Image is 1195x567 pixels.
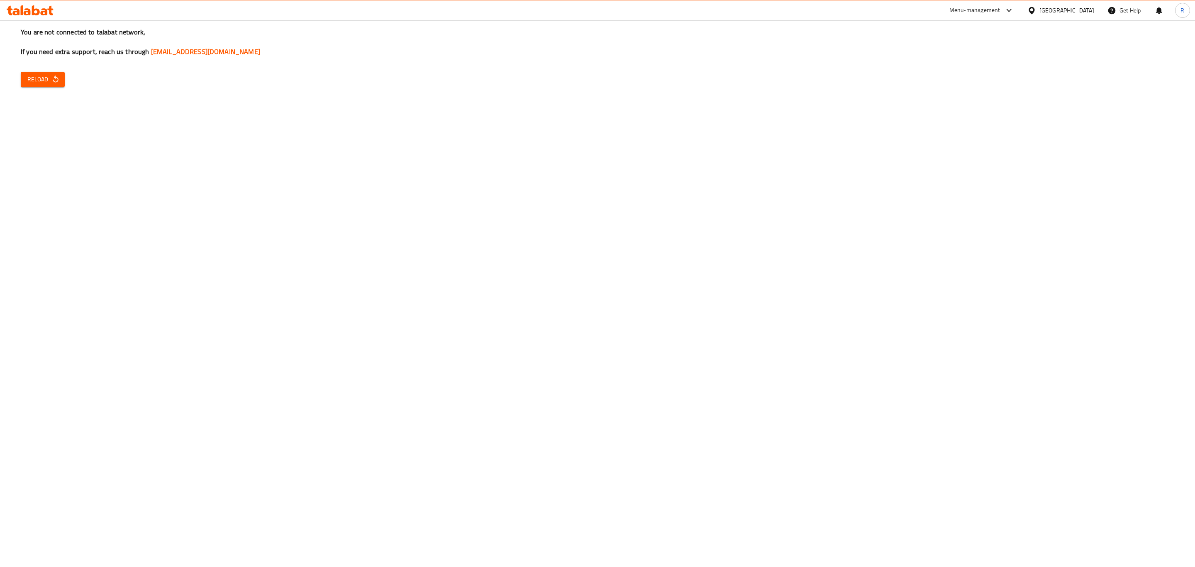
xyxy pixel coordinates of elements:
[27,74,58,85] span: Reload
[949,5,1000,15] div: Menu-management
[1180,6,1184,15] span: R
[21,72,65,87] button: Reload
[151,45,260,58] a: [EMAIL_ADDRESS][DOMAIN_NAME]
[21,27,1174,56] h3: You are not connected to talabat network, If you need extra support, reach us through
[1039,6,1094,15] div: [GEOGRAPHIC_DATA]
